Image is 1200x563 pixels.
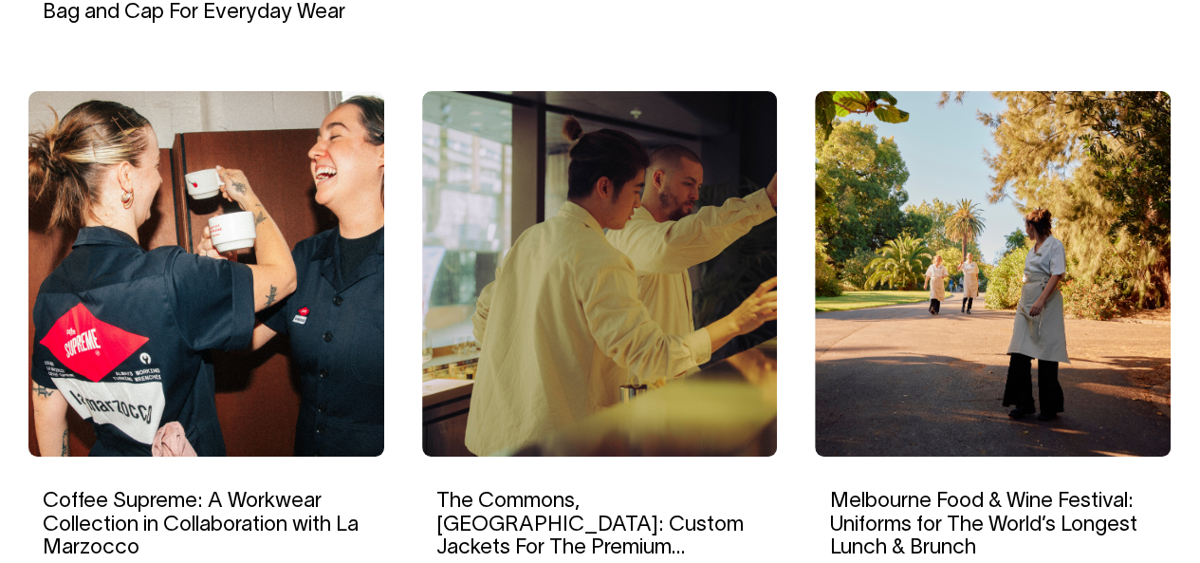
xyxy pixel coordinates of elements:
[422,91,778,457] img: The Commons, Sydney: Custom Jackets For The Premium Martin Place Cocktail Bar
[815,91,1171,457] img: Melbourne Food & Wine Festival: Uniforms for The World’s Longest Lunch & Brunch
[829,492,1136,556] a: Melbourne Food & Wine Festival: Uniforms for The World’s Longest Lunch & Brunch
[28,91,384,457] img: Coffee Supreme: A Workwear Collection in Collaboration with La Marzocco
[43,492,359,556] a: Coffee Supreme: A Workwear Collection in Collaboration with La Marzocco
